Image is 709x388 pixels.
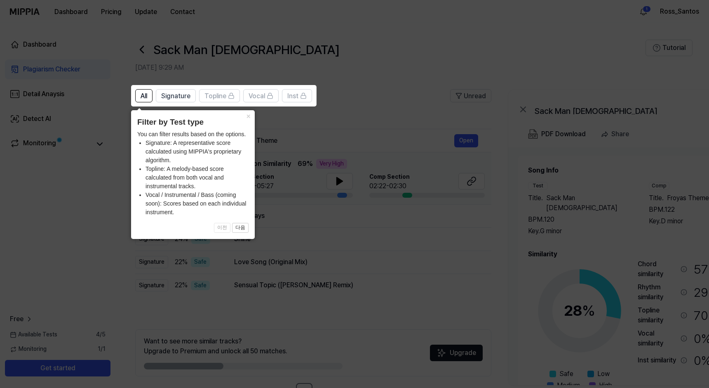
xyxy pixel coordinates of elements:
header: Filter by Test type [137,116,249,128]
button: Vocal [243,89,279,102]
li: Topline: A melody-based score calculated from both vocal and instrumental tracks. [146,165,249,191]
button: Close [242,110,255,122]
button: Signature [156,89,196,102]
span: Signature [161,91,190,101]
button: All [135,89,153,102]
div: You can filter results based on the options. [137,130,249,217]
span: Vocal [249,91,265,101]
button: 다음 [232,223,249,233]
li: Signature: A representative score calculated using MIPPIA's proprietary algorithm. [146,139,249,165]
button: Topline [199,89,240,102]
span: Topline [204,91,226,101]
span: Inst [287,91,298,101]
span: All [141,91,147,101]
button: Inst [282,89,312,102]
li: Vocal / Instrumental / Bass (coming soon): Scores based on each individual instrument. [146,191,249,217]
